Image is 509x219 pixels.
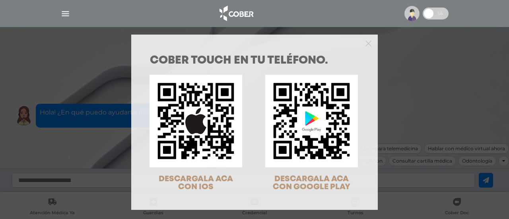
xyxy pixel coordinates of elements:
button: Close [365,39,371,47]
span: DESCARGALA ACA CON IOS [159,175,233,191]
span: DESCARGALA ACA CON GOOGLE PLAY [273,175,350,191]
img: qr-code [150,75,242,167]
img: qr-code [265,75,358,167]
h1: COBER TOUCH en tu teléfono. [150,55,359,66]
